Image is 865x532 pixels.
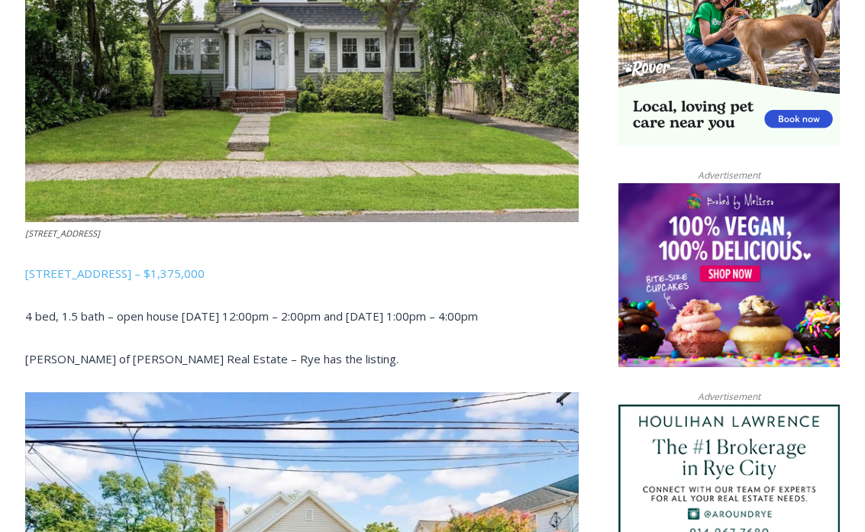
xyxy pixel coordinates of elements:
[25,351,399,366] span: [PERSON_NAME] of [PERSON_NAME] Real Estate – Rye has the listing.
[453,5,551,69] a: Book [PERSON_NAME]'s Good Humor for Your Event
[25,266,205,281] a: [STREET_ADDRESS] – $1,375,000
[25,308,478,324] span: 4 bed, 1.5 bath – open house [DATE] 12:00pm – 2:00pm and [DATE] 1:00pm – 4:00pm
[1,153,153,190] a: Open Tues. - Sun. [PHONE_NUMBER]
[367,148,740,190] a: Intern @ [DOMAIN_NAME]
[5,157,150,215] span: Open Tues. - Sun. [PHONE_NUMBER]
[399,152,708,186] span: Intern @ [DOMAIN_NAME]
[683,168,776,182] span: Advertisement
[465,16,531,59] h4: Book [PERSON_NAME]'s Good Humor for Your Event
[618,183,840,368] img: Baked by Melissa
[25,227,579,240] figcaption: [STREET_ADDRESS]
[157,95,217,182] div: "...watching a master [PERSON_NAME] chef prepare an omakase meal is fascinating dinner theater an...
[100,27,377,42] div: Serving [GEOGRAPHIC_DATA] Since [DATE]
[370,1,461,69] img: s_800_809a2aa2-bb6e-4add-8b5e-749ad0704c34.jpeg
[683,389,776,404] span: Advertisement
[386,1,721,148] div: Apply Now <> summer and RHS senior internships available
